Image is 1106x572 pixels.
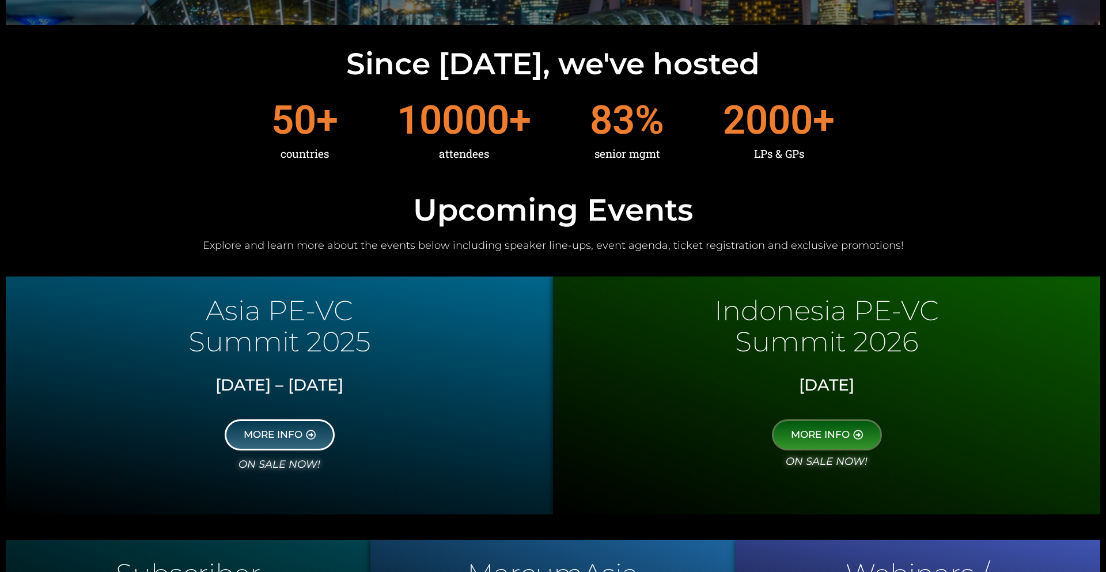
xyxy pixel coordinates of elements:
span: Go to slide 2 [556,14,560,18]
h2: Since [DATE], we've hosted [6,49,1100,79]
span: + [813,100,835,140]
p: Indonesia PE-VC [559,300,1094,321]
span: + [316,100,338,140]
p: Summit 2025 [12,331,547,353]
a: MORE INFO [225,419,335,450]
span: + [509,100,531,140]
div: attendees [397,140,531,168]
h2: Explore and learn more about the events below including speaker line-ups, event agenda, ticket re... [6,239,1100,252]
span: MORE INFO [244,430,302,440]
span: 2000 [723,100,813,140]
div: countries [271,140,338,168]
h3: [DATE] [562,376,1092,395]
span: MORE INFO [791,430,850,440]
a: MORE INFO [772,419,882,450]
h3: [DATE] – [DATE] [14,376,544,395]
i: on sale now! [786,455,868,468]
div: senior mgmt [590,140,664,168]
p: Asia PE-VC [12,300,547,321]
span: 10000 [397,100,509,140]
span: 50 [271,100,316,140]
h2: Upcoming Events [6,195,1100,225]
div: LPs & GPs [723,140,835,168]
p: Summit 2026 [559,331,1094,353]
span: Go to slide 1 [546,14,550,18]
span: 83 [590,100,635,140]
span: % [635,100,664,140]
i: on sale now! [238,458,320,471]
